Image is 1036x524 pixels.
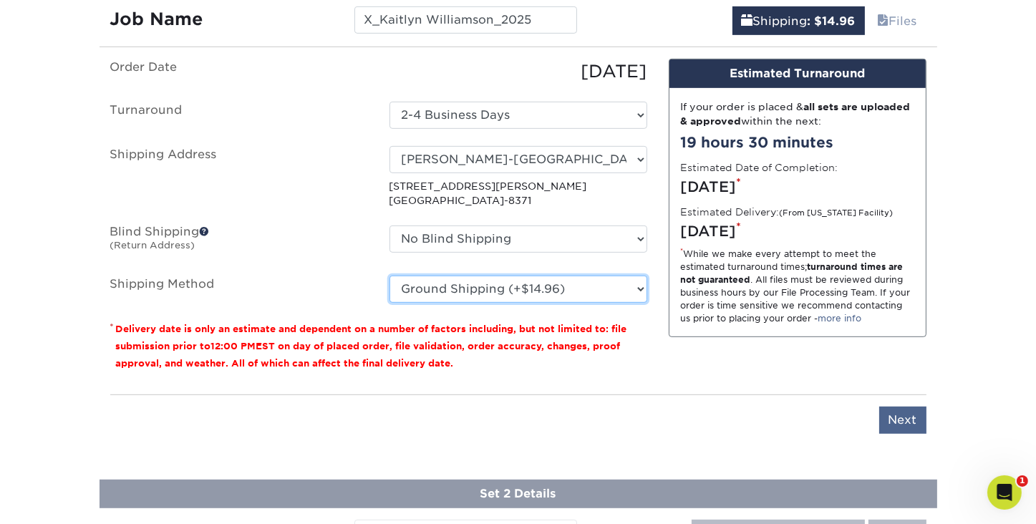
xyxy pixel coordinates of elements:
[681,248,914,325] div: While we make every attempt to meet the estimated turnaround times; . All files must be reviewed ...
[868,6,926,35] a: Files
[681,160,838,175] label: Estimated Date of Completion:
[669,59,926,88] div: Estimated Turnaround
[681,205,894,219] label: Estimated Delivery:
[116,324,627,369] small: Delivery date is only an estimate and dependent on a number of factors including, but not limited...
[100,59,379,84] label: Order Date
[100,102,379,129] label: Turnaround
[681,176,914,198] div: [DATE]
[681,100,914,129] div: If your order is placed & within the next:
[110,240,195,251] small: (Return Address)
[987,475,1022,510] iframe: Intercom live chat
[808,14,856,28] b: : $14.96
[100,276,379,303] label: Shipping Method
[354,6,577,34] input: Enter a job name
[100,225,379,258] label: Blind Shipping
[681,261,904,285] strong: turnaround times are not guaranteed
[681,132,914,153] div: 19 hours 30 minutes
[742,14,753,28] span: shipping
[818,313,862,324] a: more info
[879,407,926,434] input: Next
[211,341,256,351] span: 12:00 PM
[681,220,914,242] div: [DATE]
[780,208,894,218] small: (From [US_STATE] Facility)
[110,9,203,29] strong: Job Name
[878,14,889,28] span: files
[389,179,647,208] p: [STREET_ADDRESS][PERSON_NAME] [GEOGRAPHIC_DATA]-8371
[1017,475,1028,487] span: 1
[379,59,658,84] div: [DATE]
[100,146,379,208] label: Shipping Address
[732,6,865,35] a: Shipping: $14.96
